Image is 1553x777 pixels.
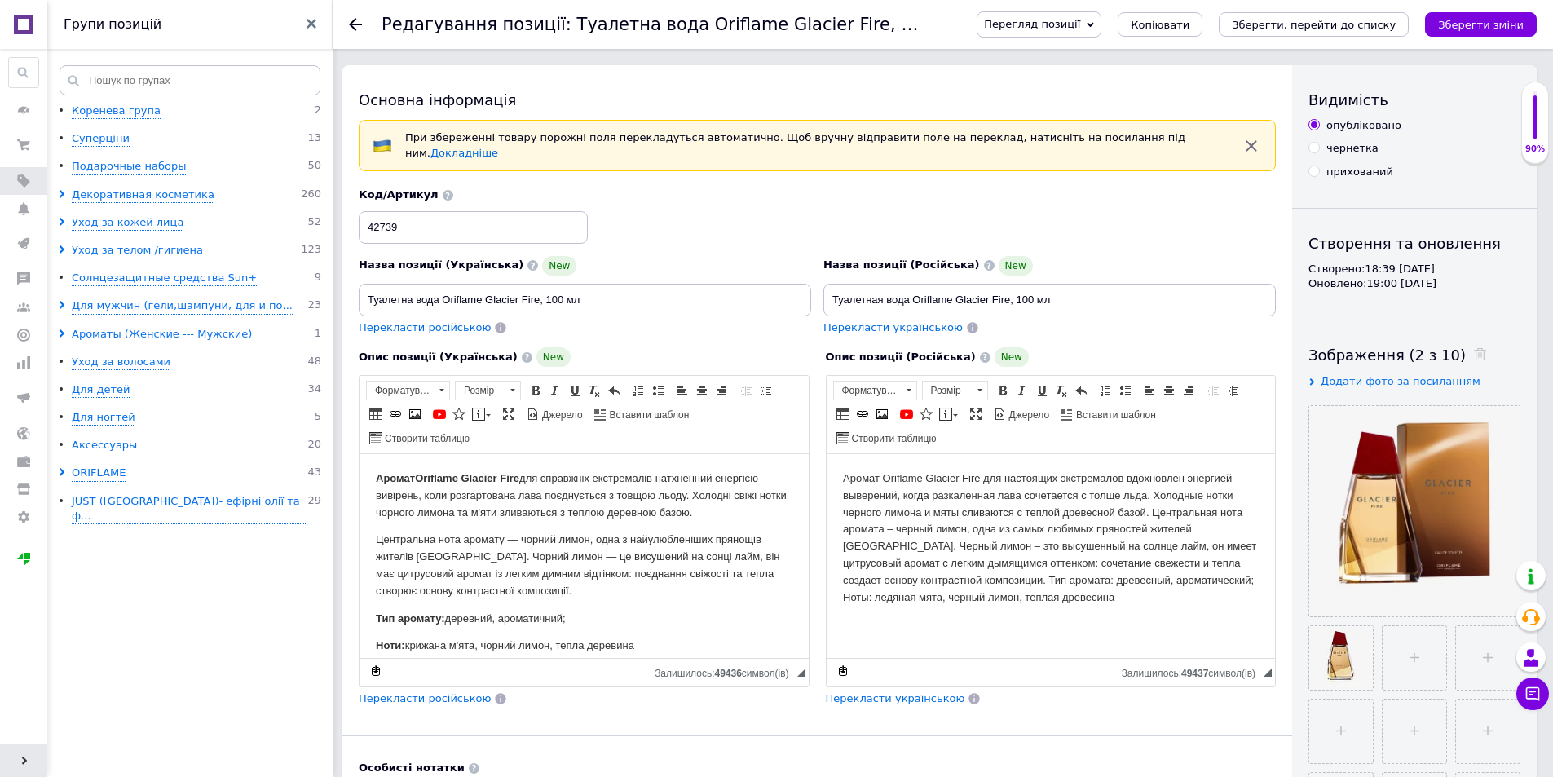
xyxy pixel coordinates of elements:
[1521,82,1549,164] div: 90% Якість заповнення
[873,405,891,423] a: Зображення
[72,298,293,314] div: Для мужчин (гели,шампуни, для и по...
[406,405,424,423] a: Зображення
[307,298,321,314] span: 23
[524,405,585,423] a: Джерело
[898,405,915,423] a: Додати відео з YouTube
[470,405,493,423] a: Вставити повідомлення
[450,405,468,423] a: Вставити іконку
[72,271,257,286] div: Солнцезащитные средства Sun+
[999,256,1033,276] span: New
[991,405,1052,423] a: Джерело
[72,327,252,342] div: Ароматы (Женские --- Мужские)
[72,131,130,147] div: Суперціни
[307,466,321,481] span: 43
[1007,408,1050,422] span: Джерело
[1052,382,1070,400] a: Видалити форматування
[1058,405,1158,423] a: Вставити шаблон
[655,664,796,679] div: Кiлькiсть символiв
[673,382,691,400] a: По лівому краю
[500,405,518,423] a: Максимізувати
[359,762,465,774] b: Особисті нотатки
[373,136,392,156] img: :flag-ua:
[1224,382,1242,400] a: Збільшити відступ
[315,327,321,342] span: 1
[1160,382,1178,400] a: По центру
[1308,90,1520,110] div: Видимість
[737,382,755,400] a: Зменшити відступ
[1219,12,1409,37] button: Зберегти, перейти до списку
[359,321,491,333] span: Перекласти російською
[1516,678,1549,710] button: Чат з покупцем
[1522,143,1548,155] div: 90%
[1204,382,1222,400] a: Зменшити відступ
[984,18,1080,30] span: Перегляд позиції
[307,382,321,398] span: 34
[834,405,852,423] a: Таблиця
[72,438,137,453] div: Аксессуары
[607,408,690,422] span: Вставити шаблон
[72,355,170,370] div: Уход за волосами
[649,382,667,400] a: Вставити/видалити маркований список
[542,256,576,276] span: New
[367,382,434,400] span: Форматування
[72,410,135,426] div: Для ногтей
[566,382,584,400] a: Підкреслений (Ctrl+U)
[826,351,976,363] span: Опис позиції (Російська)
[1308,233,1520,254] div: Створення та оновлення
[349,18,362,31] div: Повернутися назад
[359,692,491,704] span: Перекласти російською
[1074,408,1156,422] span: Вставити шаблон
[430,147,498,159] a: Докладніше
[1180,382,1198,400] a: По правому краю
[360,454,809,658] iframe: Редактор, 4CF35020-9824-41A0-92B5-83951D9ABA86
[72,104,161,119] div: Коренева група
[797,669,805,677] span: Потягніть для зміни розмірів
[854,405,871,423] a: Вставити/Редагувати посилання (Ctrl+L)
[1122,664,1264,679] div: Кiлькiсть символiв
[713,382,730,400] a: По правому краю
[359,258,523,271] span: Назва позиції (Українська)
[405,131,1185,159] span: При збереженні товару порожні поля перекладуться автоматично. Щоб вручну відправити поле на перек...
[307,494,321,524] span: 29
[937,405,960,423] a: Вставити повідомлення
[1131,19,1189,31] span: Копіювати
[1326,141,1379,156] div: чернетка
[307,355,321,370] span: 48
[917,405,935,423] a: Вставити іконку
[592,405,692,423] a: Вставити шаблон
[1308,262,1520,276] div: Створено: 18:39 [DATE]
[605,382,623,400] a: Повернути (Ctrl+Z)
[72,243,203,258] div: Уход за телом /гигиена
[359,188,439,201] span: Код/Артикул
[367,662,385,680] a: Зробити резервну копію зараз
[307,438,321,453] span: 20
[714,668,741,679] span: 49436
[315,271,321,286] span: 9
[1321,375,1480,387] span: Додати фото за посиланням
[366,381,450,400] a: Форматування
[1013,382,1031,400] a: Курсив (Ctrl+I)
[823,258,980,271] span: Назва позиції (Російська)
[1232,19,1396,31] i: Зберегти, перейти до списку
[585,382,603,400] a: Видалити форматування
[1326,165,1393,179] div: прихований
[757,382,774,400] a: Збільшити відступ
[72,188,214,203] div: Декоративная косметика
[834,429,939,447] a: Створити таблицю
[922,381,988,400] a: Розмір
[527,382,545,400] a: Жирний (Ctrl+B)
[1308,276,1520,291] div: Оновлено: 19:00 [DATE]
[367,429,472,447] a: Створити таблицю
[967,405,985,423] a: Максимізувати
[315,410,321,426] span: 5
[456,382,505,400] span: Розмір
[1438,19,1524,31] i: Зберегти зміни
[834,662,852,680] a: Зробити резервну копію зараз
[834,382,901,400] span: Форматування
